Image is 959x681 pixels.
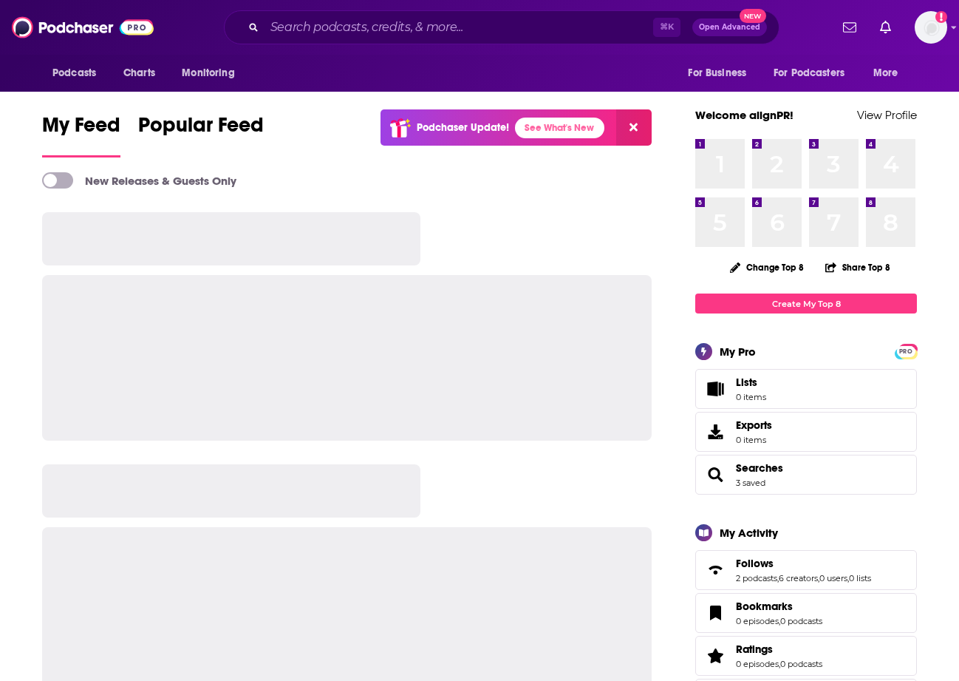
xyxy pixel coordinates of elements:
[740,9,766,23] span: New
[736,616,779,626] a: 0 episodes
[688,63,746,84] span: For Business
[182,63,234,84] span: Monitoring
[736,643,773,656] span: Ratings
[935,11,947,23] svg: Add a profile image
[695,369,917,409] a: Lists
[736,600,822,613] a: Bookmarks
[720,526,778,540] div: My Activity
[915,11,947,44] img: User Profile
[417,121,509,134] p: Podchaser Update!
[695,636,917,676] span: Ratings
[699,24,760,31] span: Open Advanced
[224,10,779,44] div: Search podcasts, credits, & more...
[777,573,779,583] span: ,
[915,11,947,44] button: Show profile menu
[897,345,915,356] a: PRO
[818,573,819,583] span: ,
[695,412,917,452] a: Exports
[779,659,780,669] span: ,
[695,550,917,590] span: Follows
[515,118,604,138] a: See What's New
[138,112,264,146] span: Popular Feed
[736,435,772,445] span: 0 items
[849,573,871,583] a: 0 lists
[873,63,898,84] span: More
[695,294,917,314] a: Create My Top 8
[736,392,766,402] span: 0 items
[700,603,730,623] a: Bookmarks
[857,108,917,122] a: View Profile
[736,419,772,432] span: Exports
[780,616,822,626] a: 0 podcasts
[721,258,813,277] button: Change Top 8
[171,59,253,87] button: open menu
[837,15,862,40] a: Show notifications dropdown
[736,659,779,669] a: 0 episodes
[736,376,757,389] span: Lists
[825,253,891,282] button: Share Top 8
[736,461,783,475] a: Searches
[42,59,115,87] button: open menu
[779,573,818,583] a: 6 creators
[736,557,871,570] a: Follows
[700,560,730,580] a: Follows
[695,108,794,122] a: Welcome alignPR!
[863,59,917,87] button: open menu
[774,63,844,84] span: For Podcasters
[678,59,765,87] button: open menu
[123,63,155,84] span: Charts
[819,573,847,583] a: 0 users
[847,573,849,583] span: ,
[736,478,765,488] a: 3 saved
[42,112,120,157] a: My Feed
[897,346,915,357] span: PRO
[695,593,917,633] span: Bookmarks
[52,63,96,84] span: Podcasts
[12,13,154,41] img: Podchaser - Follow, Share and Rate Podcasts
[779,616,780,626] span: ,
[700,421,730,442] span: Exports
[700,464,730,485] a: Searches
[780,659,822,669] a: 0 podcasts
[700,646,730,666] a: Ratings
[265,16,653,39] input: Search podcasts, credits, & more...
[736,573,777,583] a: 2 podcasts
[653,18,680,37] span: ⌘ K
[736,643,822,656] a: Ratings
[695,455,917,495] span: Searches
[114,59,164,87] a: Charts
[138,112,264,157] a: Popular Feed
[692,18,767,36] button: Open AdvancedNew
[915,11,947,44] span: Logged in as alignPR
[874,15,897,40] a: Show notifications dropdown
[42,172,236,189] a: New Releases & Guests Only
[736,557,774,570] span: Follows
[42,112,120,146] span: My Feed
[764,59,866,87] button: open menu
[700,379,730,399] span: Lists
[720,345,756,359] div: My Pro
[736,376,766,389] span: Lists
[736,600,793,613] span: Bookmarks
